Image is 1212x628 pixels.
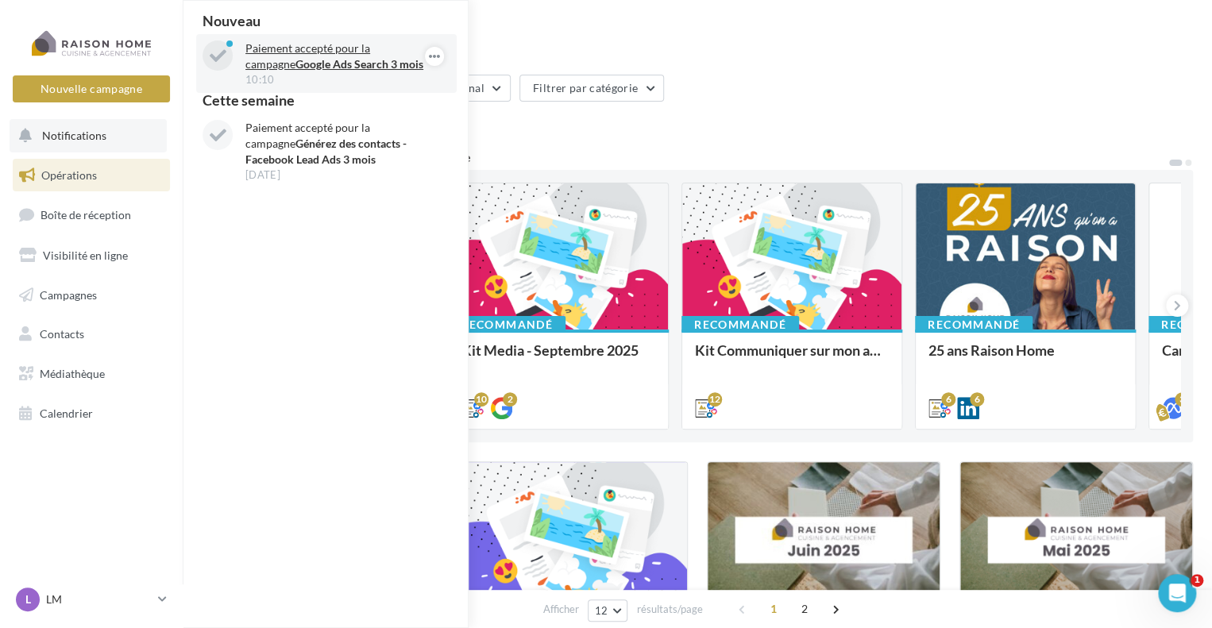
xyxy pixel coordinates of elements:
[41,208,131,222] span: Boîte de réception
[25,591,31,607] span: L
[928,342,1122,374] div: 25 ans Raison Home
[10,159,173,192] a: Opérations
[448,316,565,333] div: Recommandé
[519,75,664,102] button: Filtrer par catégorie
[792,596,817,622] span: 2
[941,392,955,406] div: 6
[636,602,702,617] span: résultats/page
[588,599,628,622] button: 12
[681,316,799,333] div: Recommandé
[42,129,106,142] span: Notifications
[761,596,786,622] span: 1
[40,367,105,380] span: Médiathèque
[10,318,173,351] a: Contacts
[461,342,655,374] div: Kit Media - Septembre 2025
[10,357,173,391] a: Médiathèque
[202,151,1168,164] div: 5 opérations recommandées par votre enseigne
[10,239,173,272] a: Visibilité en ligne
[543,602,579,617] span: Afficher
[1158,574,1196,612] iframe: Intercom live chat
[13,75,170,102] button: Nouvelle campagne
[40,406,93,420] span: Calendrier
[915,316,1033,333] div: Recommandé
[503,392,517,406] div: 2
[41,168,97,182] span: Opérations
[43,249,128,262] span: Visibilité en ligne
[13,584,170,615] a: L LM
[708,392,722,406] div: 12
[40,327,84,341] span: Contacts
[10,119,167,152] button: Notifications
[970,392,984,406] div: 6
[40,287,97,301] span: Campagnes
[1175,392,1189,406] div: 3
[474,392,488,406] div: 10
[202,25,1193,49] div: Opérations marketing
[10,198,173,232] a: Boîte de réception
[1191,574,1203,587] span: 1
[46,591,152,607] p: LM
[10,279,173,312] a: Campagnes
[10,397,173,430] a: Calendrier
[695,342,889,374] div: Kit Communiquer sur mon activité
[595,604,608,617] span: 12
